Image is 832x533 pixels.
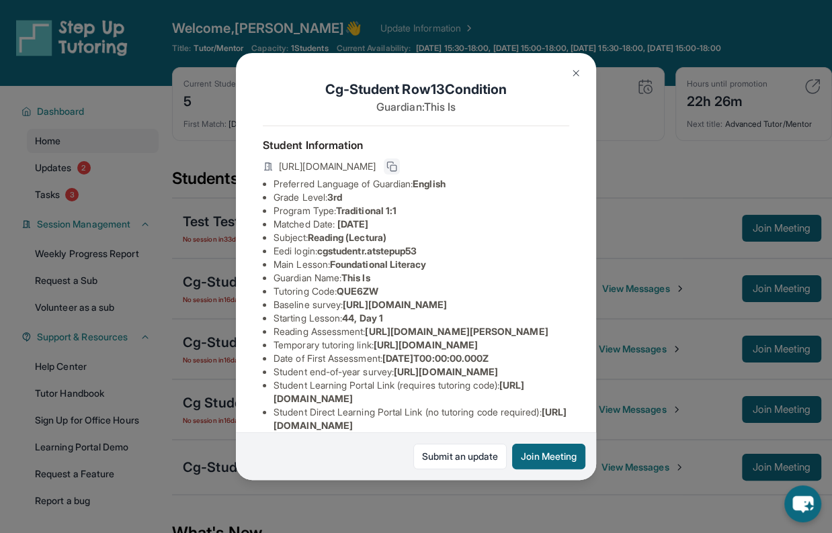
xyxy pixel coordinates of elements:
[274,311,569,325] li: Starting Lesson :
[274,405,569,432] li: Student Direct Learning Portal Link (no tutoring code required) :
[263,80,569,99] h1: Cg-Student Row13Condition
[512,444,585,469] button: Join Meeting
[317,245,417,256] span: cgstudentr.atstepup53
[263,99,569,115] p: Guardian: This Is
[274,325,569,338] li: Reading Assessment :
[274,191,569,204] li: Grade Level:
[274,338,569,352] li: Temporary tutoring link :
[274,365,569,379] li: Student end-of-year survey :
[394,366,498,377] span: [URL][DOMAIN_NAME]
[279,160,376,173] span: [URL][DOMAIN_NAME]
[274,231,569,244] li: Subject :
[274,244,569,258] li: Eedi login :
[336,205,397,216] span: Traditional 1:1
[342,312,383,324] span: 44, Day 1
[384,158,400,175] button: Copy link
[571,68,581,79] img: Close Icon
[784,485,821,522] button: chat-button
[274,204,569,217] li: Program Type:
[382,352,489,364] span: [DATE]T00:00:00.000Z
[274,352,569,365] li: Date of First Assessment :
[274,285,569,298] li: Tutoring Code :
[413,178,446,189] span: English
[337,285,378,297] span: QUE6ZW
[337,218,368,230] span: [DATE]
[413,444,507,469] a: Submit an update
[365,326,548,337] span: [URL][DOMAIN_NAME][PERSON_NAME]
[274,177,569,191] li: Preferred Language of Guardian:
[274,298,569,311] li: Baseline survey :
[343,299,447,310] span: [URL][DOMAIN_NAME]
[374,339,478,350] span: [URL][DOMAIN_NAME]
[308,232,386,243] span: Reading (Lectura)
[274,379,569,405] li: Student Learning Portal Link (requires tutoring code) :
[274,258,569,271] li: Main Lesson :
[330,258,426,270] span: Foundational Literacy
[274,217,569,231] li: Matched Date:
[341,272,370,283] span: This Is
[274,271,569,285] li: Guardian Name :
[263,137,569,153] h4: Student Information
[327,191,342,203] span: 3rd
